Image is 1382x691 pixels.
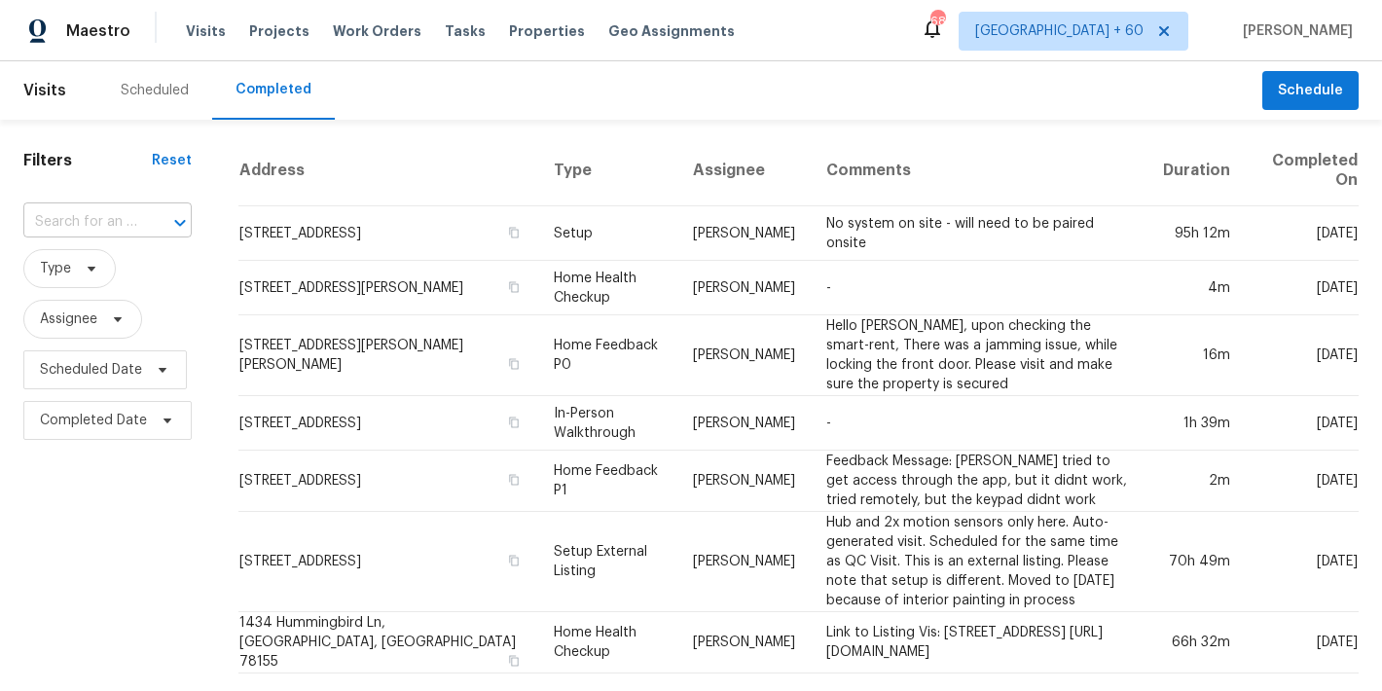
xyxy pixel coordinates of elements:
[40,259,71,278] span: Type
[677,135,811,206] th: Assignee
[249,21,309,41] span: Projects
[238,612,538,673] td: 1434 Hummingbird Ln, [GEOGRAPHIC_DATA], [GEOGRAPHIC_DATA] 78155
[1246,135,1359,206] th: Completed On
[1246,315,1359,396] td: [DATE]
[445,24,486,38] span: Tasks
[930,12,944,31] div: 684
[40,309,97,329] span: Assignee
[505,224,523,241] button: Copy Address
[811,396,1146,451] td: -
[1246,261,1359,315] td: [DATE]
[677,396,811,451] td: [PERSON_NAME]
[238,451,538,512] td: [STREET_ADDRESS]
[236,80,311,99] div: Completed
[333,21,421,41] span: Work Orders
[677,261,811,315] td: [PERSON_NAME]
[677,315,811,396] td: [PERSON_NAME]
[1246,451,1359,512] td: [DATE]
[1147,315,1246,396] td: 16m
[811,612,1146,673] td: Link to Listing Vis: [STREET_ADDRESS] [URL][DOMAIN_NAME]
[1147,206,1246,261] td: 95h 12m
[811,135,1146,206] th: Comments
[677,512,811,612] td: [PERSON_NAME]
[238,261,538,315] td: [STREET_ADDRESS][PERSON_NAME]
[166,209,194,236] button: Open
[121,81,189,100] div: Scheduled
[238,512,538,612] td: [STREET_ADDRESS]
[509,21,585,41] span: Properties
[811,512,1146,612] td: Hub and 2x motion sensors only here. Auto-generated visit. Scheduled for the same time as QC Visi...
[538,612,677,673] td: Home Health Checkup
[811,206,1146,261] td: No system on site - will need to be paired onsite
[40,360,142,380] span: Scheduled Date
[1147,135,1246,206] th: Duration
[40,411,147,430] span: Completed Date
[538,512,677,612] td: Setup External Listing
[1147,512,1246,612] td: 70h 49m
[1235,21,1353,41] span: [PERSON_NAME]
[505,471,523,489] button: Copy Address
[238,315,538,396] td: [STREET_ADDRESS][PERSON_NAME][PERSON_NAME]
[505,552,523,569] button: Copy Address
[238,206,538,261] td: [STREET_ADDRESS]
[538,315,677,396] td: Home Feedback P0
[23,207,137,237] input: Search for an address...
[538,396,677,451] td: In-Person Walkthrough
[1147,451,1246,512] td: 2m
[505,355,523,373] button: Copy Address
[811,261,1146,315] td: -
[23,151,152,170] h1: Filters
[811,451,1146,512] td: Feedback Message: [PERSON_NAME] tried to get access through the app, but it didnt work, tried rem...
[538,451,677,512] td: Home Feedback P1
[538,206,677,261] td: Setup
[152,151,192,170] div: Reset
[811,315,1146,396] td: Hello [PERSON_NAME], upon checking the smart-rent, There was a jamming issue, while locking the f...
[505,278,523,296] button: Copy Address
[538,261,677,315] td: Home Health Checkup
[1147,612,1246,673] td: 66h 32m
[23,69,66,112] span: Visits
[1246,206,1359,261] td: [DATE]
[608,21,735,41] span: Geo Assignments
[1246,612,1359,673] td: [DATE]
[677,612,811,673] td: [PERSON_NAME]
[1147,261,1246,315] td: 4m
[505,652,523,670] button: Copy Address
[186,21,226,41] span: Visits
[975,21,1144,41] span: [GEOGRAPHIC_DATA] + 60
[238,135,538,206] th: Address
[1262,71,1359,111] button: Schedule
[538,135,677,206] th: Type
[1246,512,1359,612] td: [DATE]
[66,21,130,41] span: Maestro
[238,396,538,451] td: [STREET_ADDRESS]
[677,206,811,261] td: [PERSON_NAME]
[505,414,523,431] button: Copy Address
[1246,396,1359,451] td: [DATE]
[1147,396,1246,451] td: 1h 39m
[677,451,811,512] td: [PERSON_NAME]
[1278,79,1343,103] span: Schedule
